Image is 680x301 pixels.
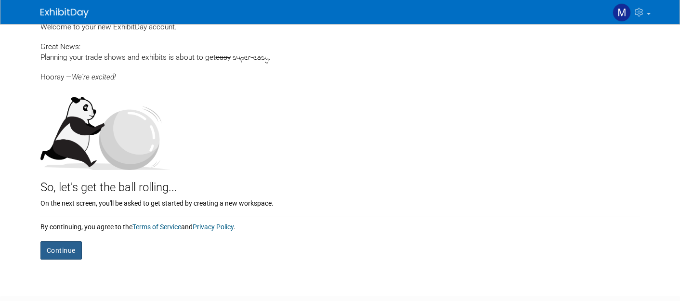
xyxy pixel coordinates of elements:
img: Matt Kopald [613,3,631,22]
img: Let's get the ball rolling [40,87,170,170]
div: By continuing, you agree to the and . [40,217,640,232]
div: So, let's get the ball rolling... [40,170,640,196]
span: We're excited! [72,73,116,81]
span: easy [216,53,231,62]
div: Great News: [40,41,640,52]
span: super-easy [233,52,269,64]
img: ExhibitDay [40,8,89,18]
div: Welcome to your new ExhibitDay account. [40,22,640,32]
button: Continue [40,241,82,260]
a: Terms of Service [132,223,181,231]
div: On the next screen, you'll be asked to get started by creating a new workspace. [40,196,640,208]
div: Hooray — [40,64,640,82]
div: Planning your trade shows and exhibits is about to get . [40,52,640,64]
a: Privacy Policy [193,223,234,231]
